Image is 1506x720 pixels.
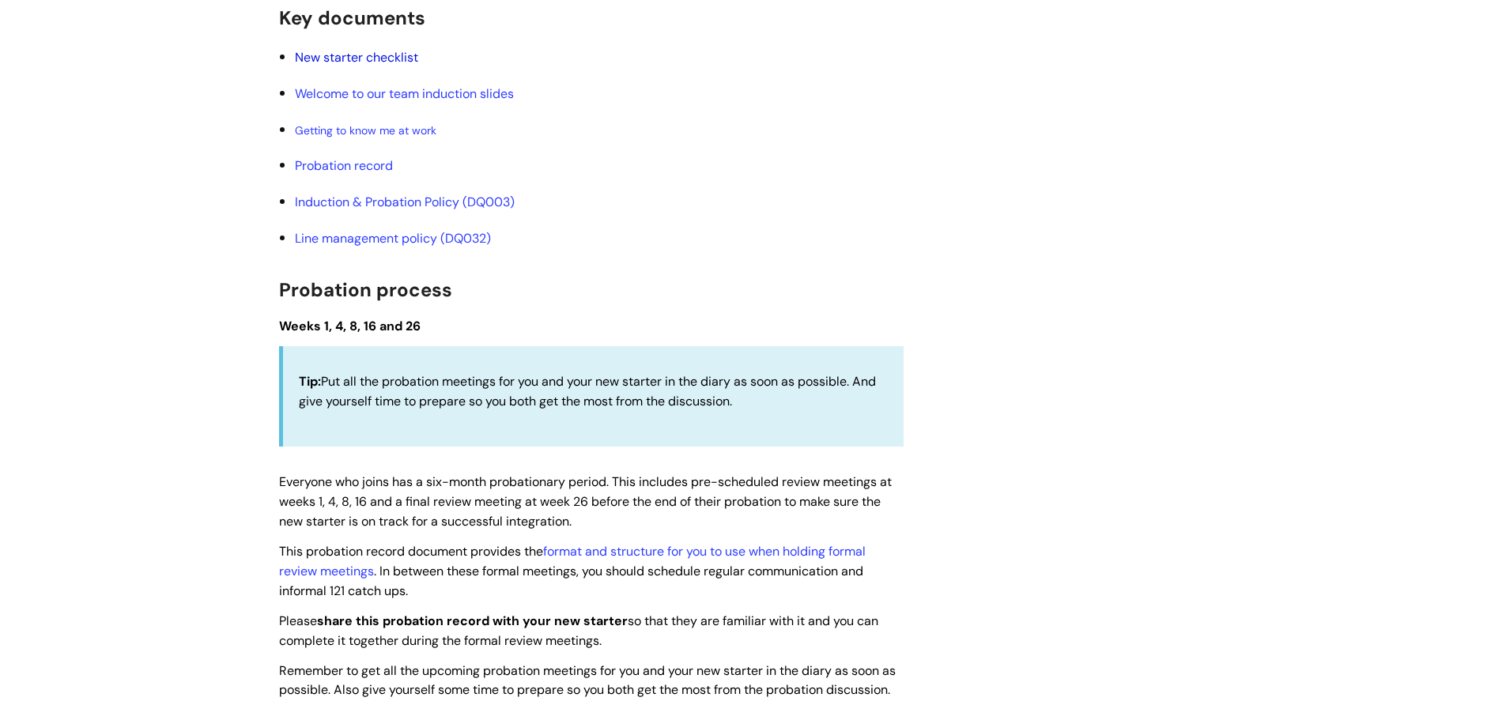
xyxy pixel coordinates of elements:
span: This probation record document provides the . In between these formal meetings, you should schedu... [279,543,866,599]
span: Remember to get all the upcoming probation meetings for you and your new starter in the diary as ... [279,662,896,699]
span: Weeks 1, 4, 8, 16 and 26 [279,318,421,334]
span: Everyone who joins has a six-month probationary period. This includes pre-scheduled review meetin... [279,473,892,530]
a: format and structure for you to use when holding formal review meetings [279,543,866,579]
strong: share this probation record with your new starter [317,613,628,629]
a: Line management policy (DQ032) [295,230,491,247]
a: Induction & Probation Policy (DQ003) [295,194,515,210]
span: Put all the probation meetings for you and your new starter in the diary as soon as possible. And... [299,373,876,409]
a: Welcome to our team induction slides [295,85,514,102]
span: Please so that they are familiar with it and you can complete it together during the formal revie... [279,613,878,649]
a: Probation record [295,157,393,174]
span: Getting to know me at work [295,123,436,138]
span: Probation process [279,277,452,302]
a: New starter checklist [295,49,418,66]
strong: Tip: [299,373,321,390]
span: Key documents [279,6,425,30]
a: Getting to know me at work [295,120,436,139]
